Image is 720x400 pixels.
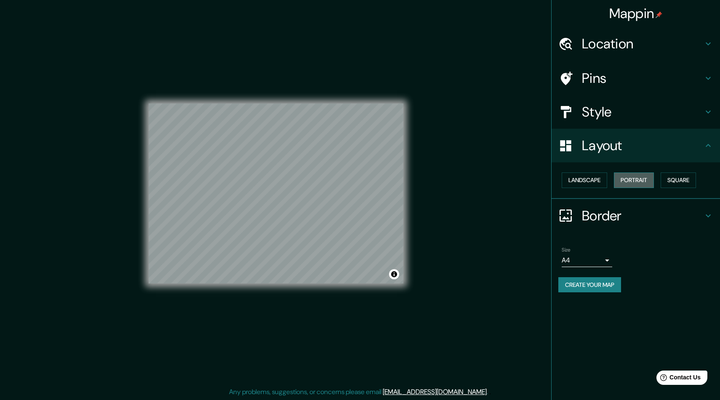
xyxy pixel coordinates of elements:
div: Style [552,95,720,129]
button: Create your map [558,277,621,293]
button: Square [661,172,696,188]
iframe: Help widget launcher [645,367,711,391]
label: Size [562,246,571,253]
div: Layout [552,129,720,162]
img: pin-icon.png [656,11,662,18]
div: Pins [552,61,720,95]
canvas: Map [149,103,403,283]
div: . [489,387,491,397]
div: A4 [562,254,612,267]
button: Landscape [562,172,607,188]
div: Location [552,27,720,61]
h4: Border [582,207,703,224]
h4: Location [582,35,703,52]
h4: Mappin [609,5,663,22]
div: Border [552,199,720,233]
button: Portrait [614,172,654,188]
div: . [488,387,489,397]
button: Toggle attribution [389,269,399,279]
h4: Layout [582,137,703,154]
h4: Style [582,103,703,120]
a: [EMAIL_ADDRESS][DOMAIN_NAME] [383,387,487,396]
h4: Pins [582,70,703,87]
p: Any problems, suggestions, or concerns please email . [229,387,488,397]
